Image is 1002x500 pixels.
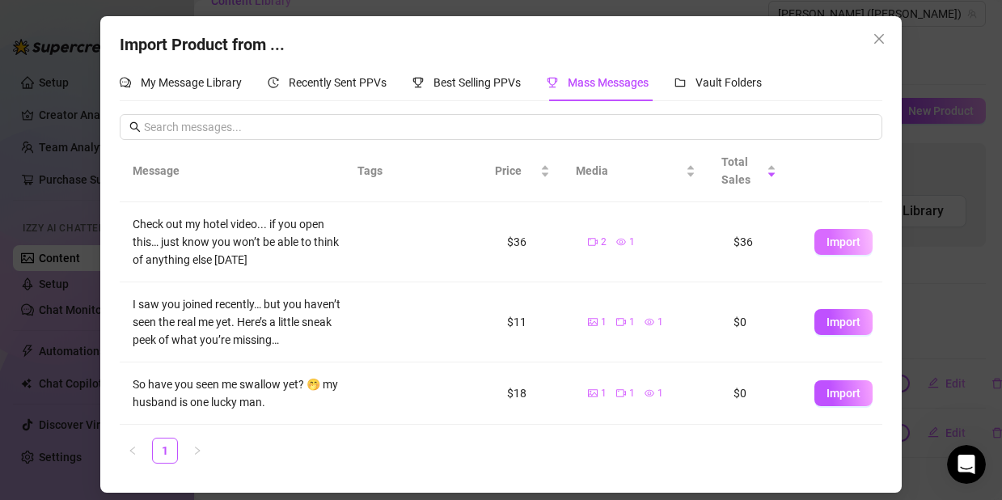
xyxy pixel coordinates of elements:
span: eye [645,317,654,327]
span: close [873,32,886,45]
span: 1 [601,386,607,401]
button: Close [866,26,892,52]
span: picture [588,388,598,398]
span: Import [827,235,860,248]
button: Import [814,309,873,335]
td: $0 [721,362,801,425]
span: 1 [601,315,607,330]
span: video-camera [616,317,626,327]
button: left [120,438,146,464]
span: eye [645,388,654,398]
span: Media [576,162,683,180]
span: 1 [629,386,635,401]
span: Price [495,162,537,180]
span: 2 [601,235,607,250]
li: Next Page [184,438,210,464]
span: 1 [657,386,663,401]
div: I saw you joined recently… but you haven’t seen the real me yet. Here’s a little sneak peek of wh... [133,295,344,349]
span: video-camera [616,388,626,398]
span: trophy [547,77,558,88]
span: Mass Messages [568,76,649,89]
span: Best Selling PPVs [433,76,521,89]
span: Vault Folders [695,76,762,89]
span: left [128,446,137,456]
td: $36 [721,202,801,282]
span: Total Sales [721,153,763,189]
th: Total Sales [708,140,789,202]
span: history [268,77,279,88]
span: Import [827,387,860,400]
th: Price [482,140,563,202]
span: right [192,446,202,456]
button: Import [814,229,873,255]
td: $0 [721,282,801,362]
span: Recently Sent PPVs [289,76,387,89]
th: Tags [345,140,442,202]
span: eye [616,237,626,247]
span: folder [674,77,686,88]
td: $11 [494,282,575,362]
span: Import Product from ... [120,35,285,54]
span: 1 [657,315,663,330]
span: Close [866,32,892,45]
span: video-camera [588,237,598,247]
button: Import [814,380,873,406]
td: $36 [494,202,575,282]
span: My Message Library [141,76,242,89]
span: trophy [412,77,424,88]
td: $18 [494,362,575,425]
th: Message [120,140,345,202]
button: right [184,438,210,464]
li: 1 [152,438,178,464]
th: Media [563,140,708,202]
div: Check out my hotel video... if you open this… just know you won’t be able to think of anything el... [133,215,344,269]
span: picture [588,317,598,327]
span: comment [120,77,131,88]
input: Search messages... [144,118,873,136]
span: 1 [629,235,635,250]
span: search [129,121,141,133]
span: Import [827,316,860,328]
li: Previous Page [120,438,146,464]
iframe: Intercom live chat [947,445,986,484]
div: So have you seen me swallow yet? 🤭 my husband is one lucky man. [133,375,344,411]
span: 1 [629,315,635,330]
a: 1 [153,439,177,463]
